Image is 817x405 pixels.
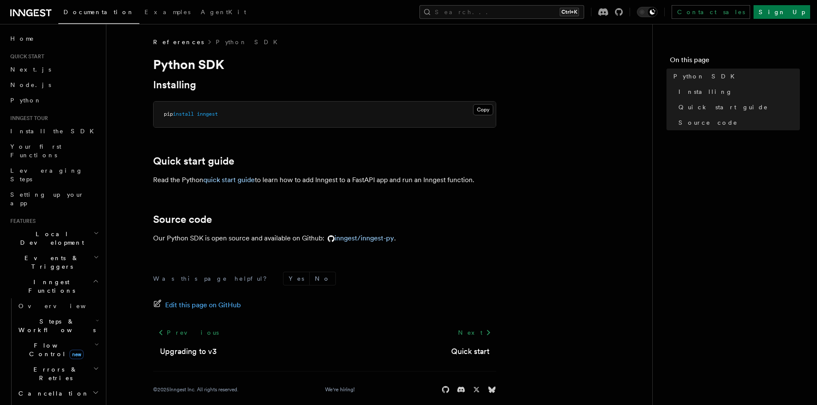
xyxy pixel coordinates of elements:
[153,57,496,72] h1: Python SDK
[453,325,496,340] a: Next
[15,298,101,314] a: Overview
[7,93,101,108] a: Python
[451,345,489,357] a: Quick start
[7,250,101,274] button: Events & Triggers
[58,3,139,24] a: Documentation
[7,274,101,298] button: Inngest Functions
[139,3,196,23] a: Examples
[216,38,283,46] a: Python SDK
[153,79,196,91] a: Installing
[419,5,584,19] button: Search...Ctrl+K
[324,234,394,242] a: inngest/inngest-py
[160,345,217,357] a: Upgrading to v3
[7,230,93,247] span: Local Development
[196,3,251,23] a: AgentKit
[15,365,93,382] span: Errors & Retries
[7,123,101,139] a: Install the SDK
[10,81,51,88] span: Node.js
[310,272,335,285] button: No
[153,386,238,393] div: © 2025 Inngest Inc. All rights reserved.
[10,167,83,183] span: Leveraging Steps
[7,77,101,93] a: Node.js
[672,5,750,19] a: Contact sales
[153,274,273,283] p: Was this page helpful?
[7,226,101,250] button: Local Development
[165,299,241,311] span: Edit this page on GitHub
[203,176,255,184] a: quick start guide
[678,103,768,111] span: Quick start guide
[10,97,42,104] span: Python
[201,9,246,15] span: AgentKit
[7,31,101,46] a: Home
[637,7,657,17] button: Toggle dark mode
[673,72,740,81] span: Python SDK
[670,69,800,84] a: Python SDK
[675,115,800,130] a: Source code
[153,155,234,167] a: Quick start guide
[473,104,493,115] button: Copy
[15,338,101,362] button: Flow Controlnew
[7,139,101,163] a: Your first Functions
[15,362,101,386] button: Errors & Retries
[10,143,61,159] span: Your first Functions
[153,38,204,46] span: References
[283,272,309,285] button: Yes
[153,325,224,340] a: Previous
[63,9,134,15] span: Documentation
[164,111,173,117] span: pip
[153,299,241,311] a: Edit this page on GitHub
[670,55,800,69] h4: On this page
[153,213,212,225] a: Source code
[7,278,93,295] span: Inngest Functions
[7,187,101,211] a: Setting up your app
[173,111,194,117] span: install
[153,232,496,244] p: Our Python SDK is open source and available on Github: .
[325,386,355,393] a: We're hiring!
[15,386,101,401] button: Cancellation
[7,254,93,271] span: Events & Triggers
[15,341,94,358] span: Flow Control
[197,111,218,117] span: inngest
[675,84,800,99] a: Installing
[678,118,738,127] span: Source code
[15,389,89,398] span: Cancellation
[15,317,96,334] span: Steps & Workflows
[10,66,51,73] span: Next.js
[678,87,733,96] span: Installing
[7,115,48,122] span: Inngest tour
[7,53,44,60] span: Quick start
[69,350,84,359] span: new
[7,62,101,77] a: Next.js
[15,314,101,338] button: Steps & Workflows
[10,128,99,135] span: Install the SDK
[10,34,34,43] span: Home
[7,163,101,187] a: Leveraging Steps
[754,5,810,19] a: Sign Up
[145,9,190,15] span: Examples
[7,218,36,225] span: Features
[560,8,579,16] kbd: Ctrl+K
[675,99,800,115] a: Quick start guide
[153,174,496,186] p: Read the Python to learn how to add Inngest to a FastAPI app and run an Inngest function.
[10,191,84,207] span: Setting up your app
[18,303,107,309] span: Overview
